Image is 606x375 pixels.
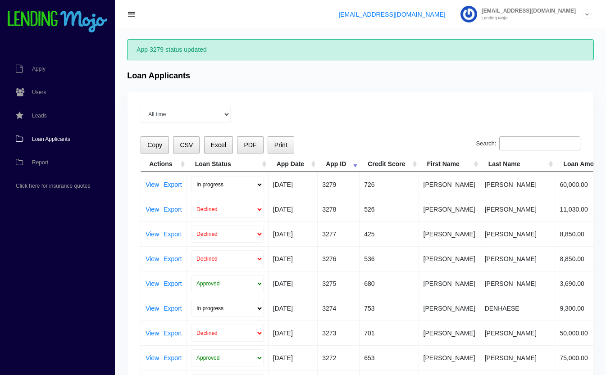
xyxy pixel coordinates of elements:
a: Export [164,206,182,212]
span: CSV [180,141,193,149]
input: Search: [499,136,580,151]
td: 425 [360,221,419,246]
td: 653 [360,345,419,370]
a: View [146,280,159,287]
span: PDF [244,141,256,149]
span: Apply [32,66,46,72]
button: PDF [237,136,263,154]
td: DENHAESE [480,296,556,321]
th: App Date: activate to sort column ascending [269,156,318,172]
h4: Loan Applicants [127,71,190,81]
td: 753 [360,296,419,321]
span: Excel [211,141,226,149]
button: Excel [204,136,233,154]
td: [DATE] [269,321,318,345]
td: [DATE] [269,197,318,221]
th: Loan Status: activate to sort column ascending [187,156,269,172]
th: First Name: activate to sort column ascending [419,156,480,172]
td: [PERSON_NAME] [419,271,480,296]
th: Actions: activate to sort column ascending [141,156,187,172]
td: 3273 [318,321,360,345]
a: Export [164,280,182,287]
td: [PERSON_NAME] [480,321,556,345]
td: [DATE] [269,221,318,246]
td: [DATE] [269,172,318,197]
td: [PERSON_NAME] [419,296,480,321]
span: Click here for insurance quotes [16,183,90,189]
td: 3279 [318,172,360,197]
button: Copy [141,136,169,154]
span: [EMAIL_ADDRESS][DOMAIN_NAME] [477,8,576,14]
span: Print [274,141,287,149]
td: [DATE] [269,246,318,271]
a: Export [164,181,182,188]
td: [DATE] [269,271,318,296]
a: View [146,330,159,336]
button: Print [268,136,294,154]
a: View [146,206,159,212]
td: [DATE] [269,345,318,370]
small: Lending Mojo [477,16,576,20]
td: [PERSON_NAME] [419,321,480,345]
td: 536 [360,246,419,271]
td: [PERSON_NAME] [419,345,480,370]
td: [PERSON_NAME] [419,197,480,221]
td: 3274 [318,296,360,321]
a: Export [164,330,182,336]
img: Profile image [460,6,477,23]
td: [PERSON_NAME] [419,172,480,197]
td: [PERSON_NAME] [419,221,480,246]
span: Leads [32,113,47,118]
td: [PERSON_NAME] [480,221,556,246]
td: [PERSON_NAME] [480,345,556,370]
a: View [146,181,159,188]
td: 526 [360,197,419,221]
a: Export [164,256,182,262]
td: 726 [360,172,419,197]
a: Export [164,231,182,237]
span: Report [32,160,48,165]
td: [PERSON_NAME] [480,271,556,296]
a: Export [164,355,182,361]
th: App ID: activate to sort column ascending [318,156,360,172]
td: [PERSON_NAME] [419,246,480,271]
a: View [146,305,159,312]
div: App 3279 status updated [127,39,594,60]
img: logo-small.png [7,11,108,33]
a: View [146,231,159,237]
td: 3275 [318,271,360,296]
td: [PERSON_NAME] [480,197,556,221]
a: Export [164,305,182,312]
a: [EMAIL_ADDRESS][DOMAIN_NAME] [338,11,445,18]
td: 3272 [318,345,360,370]
span: Copy [147,141,162,149]
button: CSV [173,136,200,154]
a: View [146,355,159,361]
td: 3276 [318,246,360,271]
label: Search: [476,136,580,151]
td: 701 [360,321,419,345]
td: [PERSON_NAME] [480,246,556,271]
td: 3278 [318,197,360,221]
a: View [146,256,159,262]
td: 680 [360,271,419,296]
td: [PERSON_NAME] [480,172,556,197]
th: Credit Score: activate to sort column ascending [360,156,419,172]
td: 3277 [318,221,360,246]
th: Last Name: activate to sort column ascending [480,156,556,172]
span: Loan Applicants [32,136,70,142]
td: [DATE] [269,296,318,321]
span: Users [32,90,46,95]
